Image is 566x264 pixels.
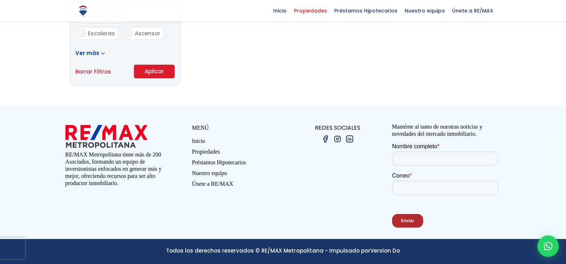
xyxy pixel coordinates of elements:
a: Préstamos Hipotecarios [192,159,283,170]
span: Inicio [270,5,290,16]
a: Borrar Filtros [75,67,111,76]
span: Ver más [75,49,99,57]
img: Logo de REMAX [77,5,89,17]
p: MENÚ [192,123,283,132]
p: RE/MAX Metropolitana tiene más de 200 Asociados, formando un equipo de inversionistas enfocados e... [65,151,174,187]
img: facebook.png [321,135,330,143]
span: Únete a RE/MAX [449,5,497,16]
span: Propiedades [290,5,331,16]
iframe: Form 0 [392,143,501,234]
a: Propiedades [192,148,283,159]
input: Ascensor [124,29,133,38]
img: instagram.png [333,135,342,143]
input: Escaleras [77,29,86,38]
span: Ascensor [135,30,160,37]
img: linkedin.png [345,135,354,143]
a: Nuestro equipo [192,170,283,180]
span: Escaleras [88,30,115,37]
a: Únete a RE/MAX [192,180,283,191]
a: Ver más [75,49,105,57]
img: remax metropolitana logo [65,123,147,149]
p: Todos los derechos reservados © RE/MAX Metropolitana - Impulsado por [65,246,501,255]
button: Aplicar [134,65,175,78]
span: Nuestro equipo [401,5,449,16]
span: Préstamos Hipotecarios [331,5,401,16]
a: Inicio [192,138,283,148]
p: REDES SOCIALES [283,123,392,132]
a: Version Do [370,247,400,254]
p: Manténte al tanto de nuestras noticias y novedades del mercado inmobiliario. [392,123,501,138]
